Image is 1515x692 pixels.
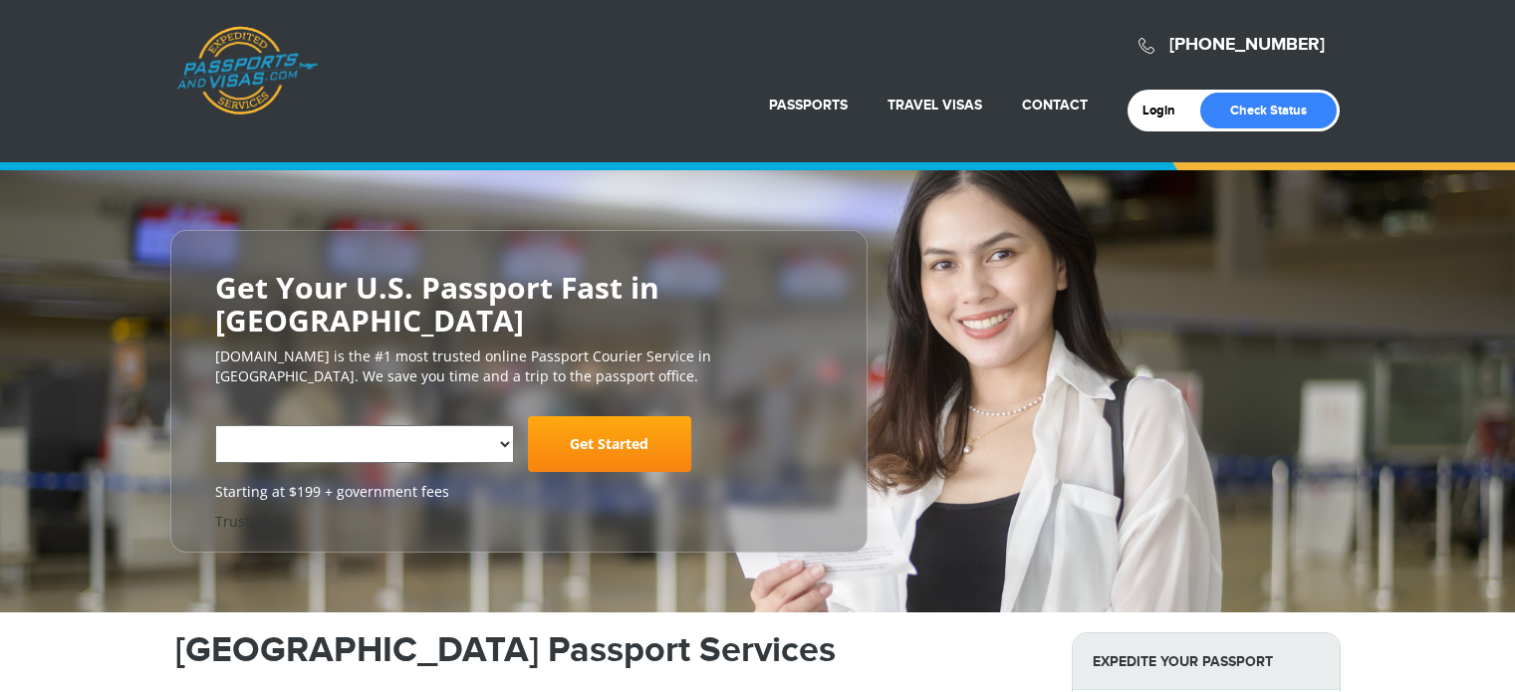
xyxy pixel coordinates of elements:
[1142,103,1189,118] a: Login
[1073,633,1340,690] strong: Expedite Your Passport
[176,26,318,115] a: Passports & [DOMAIN_NAME]
[528,416,691,472] a: Get Started
[1169,34,1325,56] a: [PHONE_NUMBER]
[175,632,1042,668] h1: [GEOGRAPHIC_DATA] Passport Services
[1200,93,1337,128] a: Check Status
[215,271,823,337] h2: Get Your U.S. Passport Fast in [GEOGRAPHIC_DATA]
[887,97,982,114] a: Travel Visas
[215,346,823,386] p: [DOMAIN_NAME] is the #1 most trusted online Passport Courier Service in [GEOGRAPHIC_DATA]. We sav...
[215,482,823,502] span: Starting at $199 + government fees
[215,512,280,531] a: Trustpilot
[769,97,848,114] a: Passports
[1022,97,1088,114] a: Contact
